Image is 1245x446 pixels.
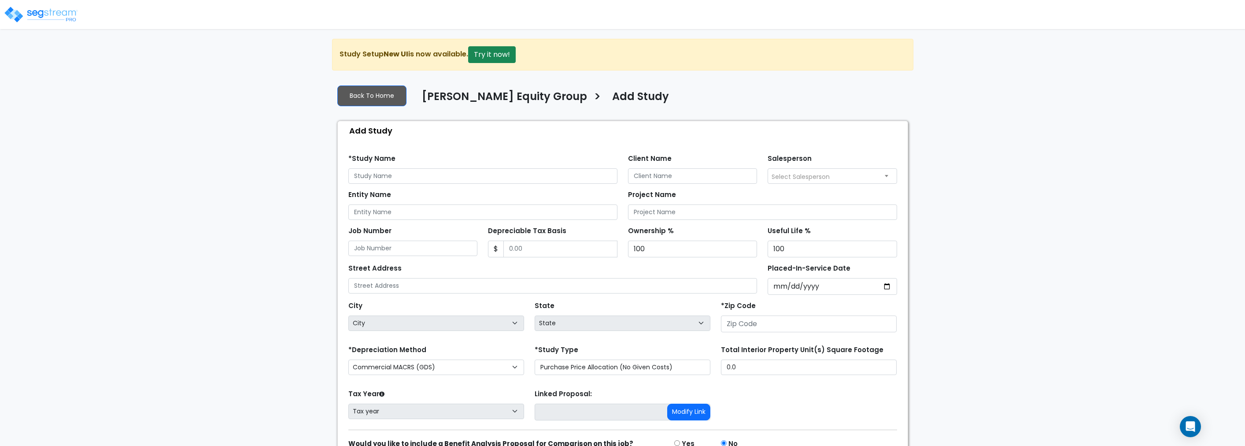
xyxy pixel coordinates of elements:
[348,301,362,311] label: City
[768,154,812,164] label: Salesperson
[594,89,601,107] h3: >
[468,46,516,63] button: Try it now!
[628,168,757,184] input: Client Name
[612,90,669,105] h4: Add Study
[535,389,592,399] label: Linked Proposal:
[628,241,757,257] input: Ownership %
[348,168,617,184] input: Study Name
[768,264,850,274] label: Placed-In-Service Date
[384,49,408,59] strong: New UI
[503,241,617,257] input: 0.00
[628,204,897,220] input: Project Name
[721,360,897,375] input: total square foot
[667,404,710,420] button: Modify Link
[488,226,566,236] label: Depreciable Tax Basis
[628,190,676,200] label: Project Name
[348,204,617,220] input: Entity Name
[337,85,406,106] a: Back To Home
[4,6,78,23] img: logo_pro_r.png
[348,345,426,355] label: *Depreciation Method
[348,154,395,164] label: *Study Name
[348,241,478,256] input: Job Number
[415,90,587,109] a: [PERSON_NAME] Equity Group
[342,121,908,140] div: Add Study
[348,226,392,236] label: Job Number
[628,226,674,236] label: Ownership %
[606,90,669,109] a: Add Study
[721,301,756,311] label: *Zip Code
[348,264,402,274] label: Street Address
[332,39,913,71] div: Study Setup is now available.
[628,154,672,164] label: Client Name
[348,190,391,200] label: Entity Name
[535,301,554,311] label: State
[488,241,504,257] span: $
[1180,416,1201,437] div: Open Intercom Messenger
[422,90,587,105] h4: [PERSON_NAME] Equity Group
[535,345,578,355] label: *Study Type
[348,278,757,294] input: Street Address
[768,241,897,257] input: Useful Life %
[768,226,811,236] label: Useful Life %
[348,389,384,399] label: Tax Year
[721,316,897,332] input: Zip Code
[721,345,883,355] label: Total Interior Property Unit(s) Square Footage
[772,172,830,181] span: Select Salesperson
